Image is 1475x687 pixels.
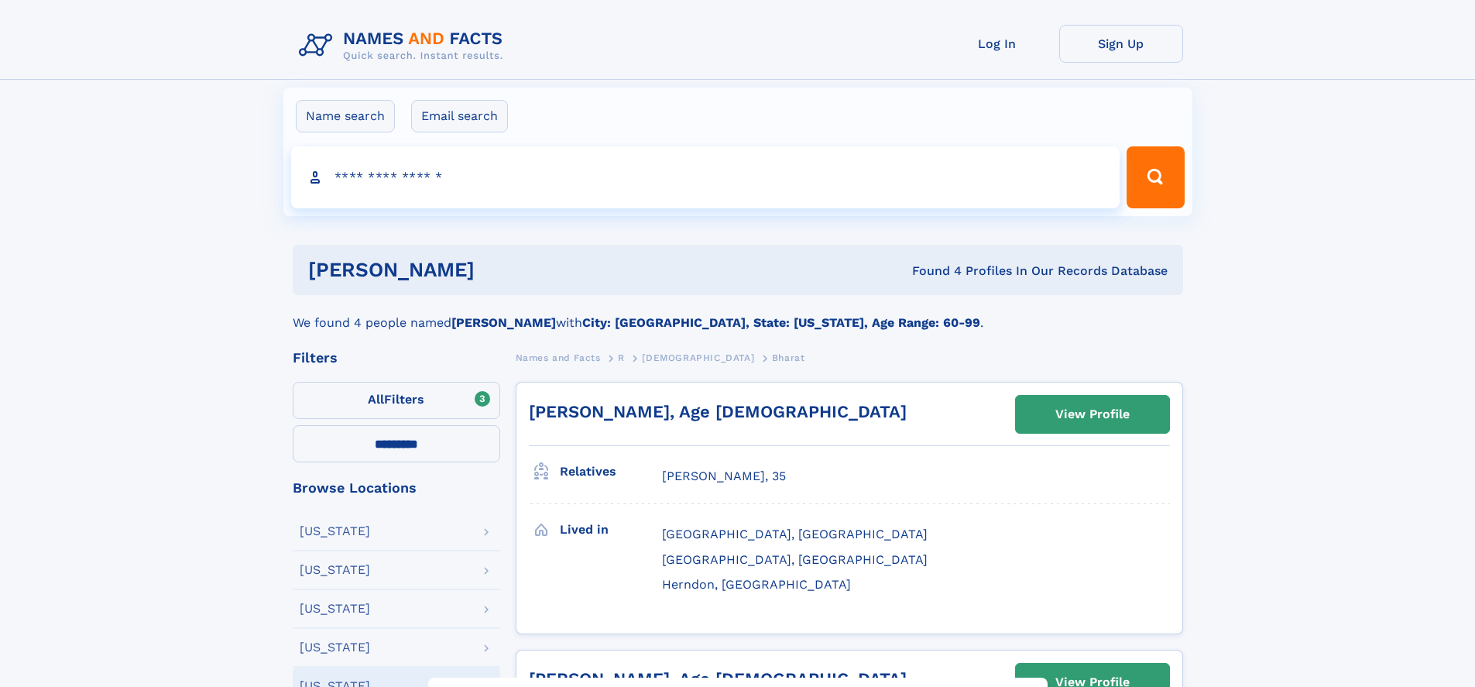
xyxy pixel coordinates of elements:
a: Sign Up [1059,25,1183,63]
div: [US_STATE] [300,641,370,654]
a: Names and Facts [516,348,601,367]
img: Logo Names and Facts [293,25,516,67]
a: [DEMOGRAPHIC_DATA] [642,348,754,367]
h1: [PERSON_NAME] [308,260,694,280]
div: View Profile [1055,397,1130,432]
span: [DEMOGRAPHIC_DATA] [642,352,754,363]
div: [US_STATE] [300,564,370,576]
label: Filters [293,382,500,419]
a: View Profile [1016,396,1169,433]
div: Filters [293,351,500,365]
input: search input [291,146,1120,208]
div: Found 4 Profiles In Our Records Database [693,263,1168,280]
b: City: [GEOGRAPHIC_DATA], State: [US_STATE], Age Range: 60-99 [582,315,980,330]
div: [US_STATE] [300,603,370,615]
span: [GEOGRAPHIC_DATA], [GEOGRAPHIC_DATA] [662,552,928,567]
a: R [618,348,625,367]
span: Herndon, [GEOGRAPHIC_DATA] [662,577,851,592]
button: Search Button [1127,146,1184,208]
div: [US_STATE] [300,525,370,538]
label: Name search [296,100,395,132]
div: We found 4 people named with . [293,295,1183,332]
b: [PERSON_NAME] [451,315,556,330]
span: R [618,352,625,363]
div: Browse Locations [293,481,500,495]
span: Bharat [772,352,805,363]
span: All [368,392,384,407]
h3: Lived in [560,517,662,543]
a: [PERSON_NAME], Age [DEMOGRAPHIC_DATA] [529,402,907,421]
a: Log In [935,25,1059,63]
h3: Relatives [560,459,662,485]
a: [PERSON_NAME], 35 [662,468,786,485]
span: [GEOGRAPHIC_DATA], [GEOGRAPHIC_DATA] [662,527,928,541]
label: Email search [411,100,508,132]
